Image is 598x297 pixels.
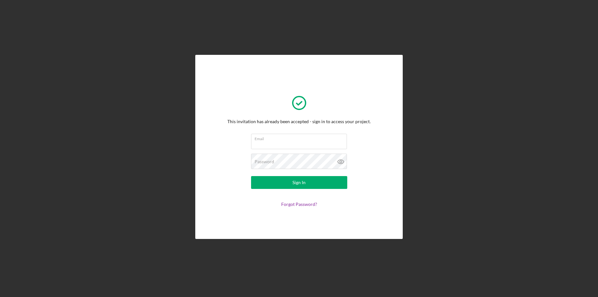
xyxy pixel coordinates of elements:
[227,119,371,124] div: This invitation has already been accepted - sign in to access your project.
[255,159,274,164] label: Password
[251,176,347,189] button: Sign In
[292,176,306,189] div: Sign In
[281,201,317,207] a: Forgot Password?
[255,134,347,141] label: Email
